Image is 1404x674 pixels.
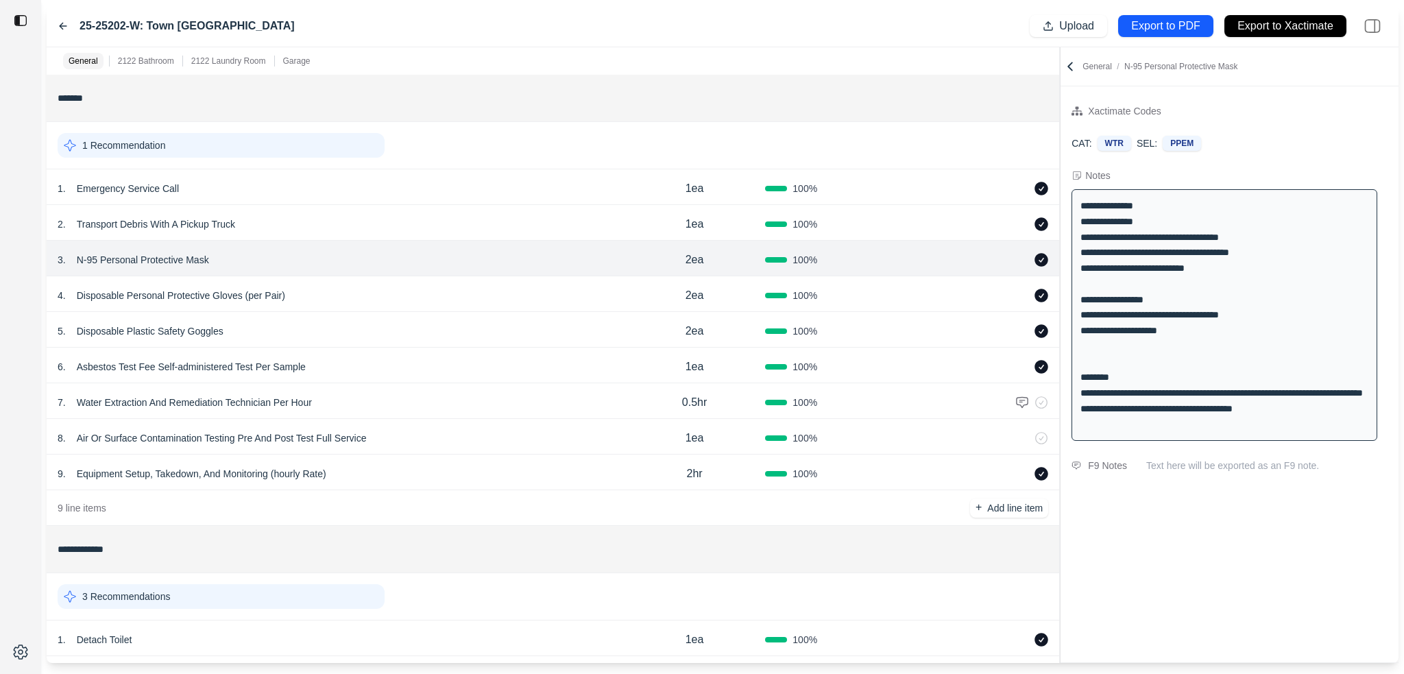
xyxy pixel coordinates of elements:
img: comment [1072,461,1081,470]
span: 100 % [792,633,817,647]
p: General [69,56,98,67]
p: 2hr [687,466,703,482]
button: Upload [1030,15,1107,37]
p: Disposable Plastic Safety Goggles [71,322,229,341]
label: 25-25202-W: Town [GEOGRAPHIC_DATA] [80,18,295,34]
p: SEL: [1137,136,1157,150]
span: 100 % [792,431,817,445]
p: Detach Toilet [71,630,138,649]
p: 2ea [686,252,704,268]
p: 5 . [58,324,66,338]
img: toggle sidebar [14,14,27,27]
button: Export to Xactimate [1224,15,1346,37]
div: WTR [1098,136,1131,151]
p: 3 Recommendations [82,590,170,603]
p: 2ea [686,287,704,304]
p: Emergency Service Call [71,179,184,198]
div: F9 Notes [1088,457,1127,474]
span: 100 % [792,217,817,231]
p: 8 . [58,431,66,445]
div: PPEM [1163,136,1201,151]
img: right-panel.svg [1357,11,1388,41]
span: N-95 Personal Protective Mask [1124,62,1237,71]
span: 100 % [792,396,817,409]
p: 2ea [686,323,704,339]
p: 7 . [58,396,66,409]
button: Export to PDF [1118,15,1213,37]
p: CAT: [1072,136,1091,150]
p: Export to Xactimate [1237,19,1333,34]
img: comment [1015,396,1029,409]
span: 100 % [792,289,817,302]
p: 4 . [58,289,66,302]
p: 0.5hr [682,394,707,411]
span: 100 % [792,360,817,374]
p: + [976,500,982,516]
p: 2 . [58,217,66,231]
p: 3 . [58,253,66,267]
p: Equipment Setup, Takedown, And Monitoring (hourly Rate) [71,464,332,483]
span: 100 % [792,182,817,195]
p: 1ea [686,359,704,375]
p: Garage [283,56,311,67]
p: 2122 Bathroom [118,56,174,67]
p: Asbestos Test Fee Self-administered Test Per Sample [71,357,311,376]
p: Export to PDF [1131,19,1200,34]
p: Upload [1059,19,1094,34]
p: 6 . [58,360,66,374]
p: 9 line items [58,501,106,515]
p: 9 . [58,467,66,481]
p: Air Or Surface Contamination Testing Pre And Post Test Full Service [71,429,372,448]
span: 100 % [792,253,817,267]
p: 1ea [686,631,704,648]
p: 1ea [686,430,704,446]
span: 100 % [792,324,817,338]
p: Disposable Personal Protective Gloves (per Pair) [71,286,291,305]
p: General [1082,61,1237,72]
div: Xactimate Codes [1088,103,1161,119]
p: N-95 Personal Protective Mask [71,250,215,269]
div: Notes [1085,169,1111,182]
p: 1 . [58,633,66,647]
button: +Add line item [970,498,1048,518]
p: 1 Recommendation [82,139,165,152]
p: 1ea [686,180,704,197]
p: Add line item [987,501,1043,515]
span: / [1112,62,1124,71]
span: 100 % [792,467,817,481]
p: 2122 Laundry Room [191,56,266,67]
p: Water Extraction And Remediation Technician Per Hour [71,393,317,412]
p: 1ea [686,216,704,232]
p: Text here will be exported as an F9 note. [1146,459,1388,472]
p: Transport Debris With A Pickup Truck [71,215,241,234]
p: 1 . [58,182,66,195]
